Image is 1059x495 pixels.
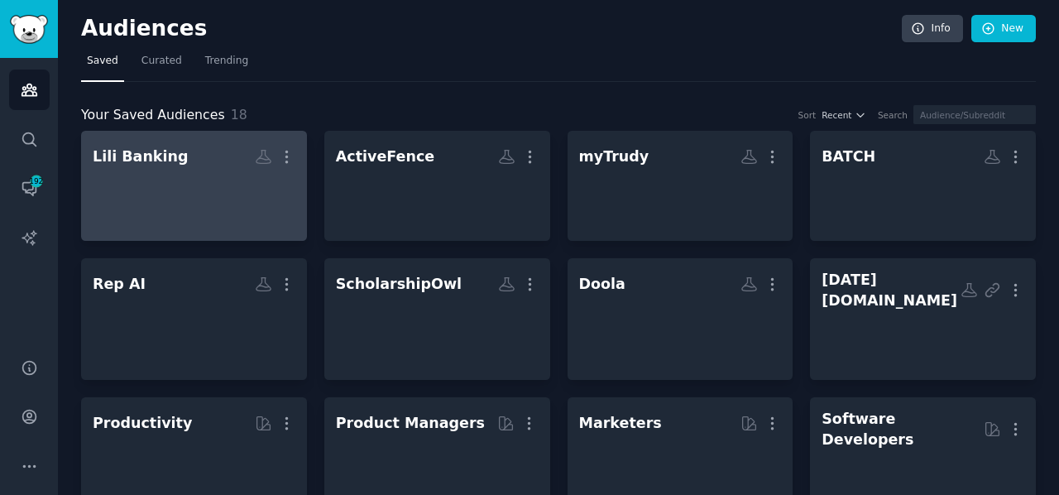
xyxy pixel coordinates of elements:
[231,107,247,123] span: 18
[9,168,50,209] a: 192
[81,131,307,241] a: Lili Banking
[81,105,225,126] span: Your Saved Audiences
[971,15,1036,43] a: New
[822,270,961,310] div: [DATE][DOMAIN_NAME]
[579,274,625,295] div: Doola
[336,274,462,295] div: ScholarshipOwl
[336,413,485,434] div: Product Managers
[81,258,307,380] a: Rep AI
[10,15,48,44] img: GummySearch logo
[822,109,866,121] button: Recent
[822,109,851,121] span: Recent
[579,147,649,167] div: myTrudy
[199,48,254,82] a: Trending
[902,15,963,43] a: Info
[810,131,1036,241] a: BATCH
[568,258,793,380] a: Doola
[822,147,875,167] div: BATCH
[324,131,550,241] a: ActiveFence
[93,147,188,167] div: Lili Banking
[29,175,44,187] span: 192
[81,48,124,82] a: Saved
[810,258,1036,380] a: [DATE][DOMAIN_NAME]
[141,54,182,69] span: Curated
[579,413,662,434] div: Marketers
[913,105,1036,124] input: Audience/Subreddit
[81,16,902,42] h2: Audiences
[822,409,984,449] div: Software Developers
[336,147,434,167] div: ActiveFence
[324,258,550,380] a: ScholarshipOwl
[798,109,817,121] div: Sort
[93,413,192,434] div: Productivity
[136,48,188,82] a: Curated
[878,109,908,121] div: Search
[205,54,248,69] span: Trending
[87,54,118,69] span: Saved
[568,131,793,241] a: myTrudy
[93,274,146,295] div: Rep AI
